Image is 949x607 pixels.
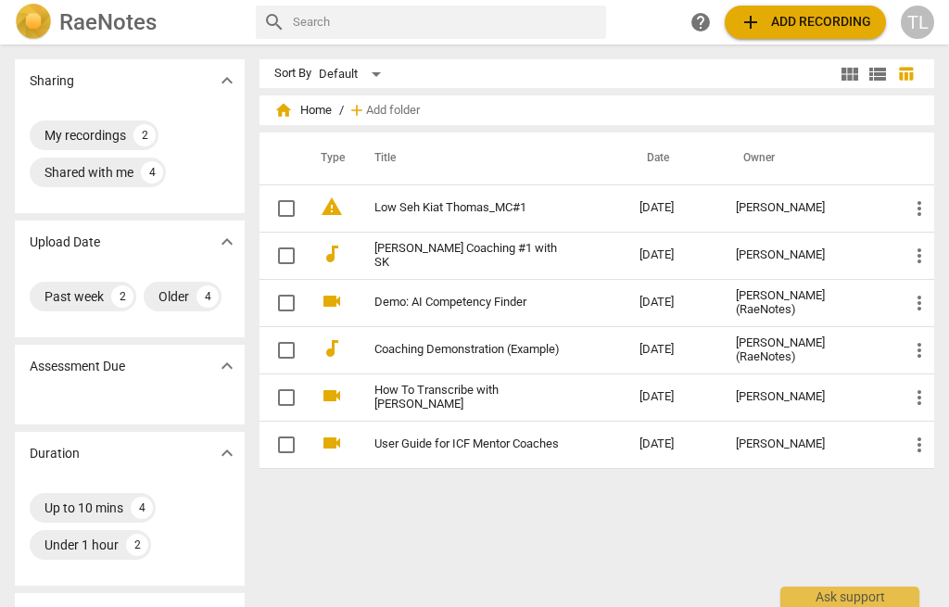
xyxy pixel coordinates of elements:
span: home [274,101,293,120]
div: 4 [131,497,153,519]
span: Add recording [740,11,871,33]
button: Show more [213,228,241,256]
span: / [339,104,344,118]
span: expand_more [216,70,238,92]
div: 4 [141,161,163,183]
span: warning [321,196,343,218]
td: [DATE] [625,232,721,279]
span: more_vert [908,434,930,456]
button: Upload [725,6,886,39]
div: Default [319,59,387,89]
div: Up to 10 mins [44,499,123,517]
td: [DATE] [625,326,721,373]
span: more_vert [908,197,930,220]
div: Older [158,287,189,306]
a: Help [684,6,717,39]
a: How To Transcribe with [PERSON_NAME] [374,384,573,411]
div: Sort By [274,67,311,81]
span: search [263,11,285,33]
div: [PERSON_NAME] [736,437,879,451]
button: Tile view [836,60,864,88]
button: Show more [213,439,241,467]
span: more_vert [908,292,930,314]
button: TL [901,6,934,39]
img: Logo [15,4,52,41]
th: Owner [721,133,893,184]
div: [PERSON_NAME] [736,248,879,262]
a: LogoRaeNotes [15,4,241,41]
a: Low Seh Kiat Thomas_MC#1 [374,201,573,215]
button: List view [864,60,892,88]
span: add [740,11,762,33]
span: expand_more [216,355,238,377]
a: Coaching Demonstration (Example) [374,343,573,357]
button: Show more [213,352,241,380]
span: videocam [321,432,343,454]
span: table_chart [897,65,915,82]
p: Sharing [30,71,74,91]
span: Add folder [366,104,420,118]
td: [DATE] [625,279,721,326]
div: 2 [126,534,148,556]
span: view_list [867,63,889,85]
td: [DATE] [625,184,721,232]
span: more_vert [908,339,930,361]
div: [PERSON_NAME] (RaeNotes) [736,336,879,364]
span: help [690,11,712,33]
span: expand_more [216,442,238,464]
p: Upload Date [30,233,100,252]
div: Under 1 hour [44,536,119,554]
span: view_module [839,63,861,85]
p: Duration [30,444,80,463]
div: [PERSON_NAME] [736,390,879,404]
div: [PERSON_NAME] (RaeNotes) [736,289,879,317]
div: 2 [133,124,156,146]
span: audiotrack [321,243,343,265]
span: videocam [321,385,343,407]
span: videocam [321,290,343,312]
p: Assessment Due [30,357,125,376]
div: Ask support [780,587,919,607]
div: My recordings [44,126,126,145]
span: Home [274,101,332,120]
input: Search [293,7,599,37]
a: User Guide for ICF Mentor Coaches [374,437,573,451]
h2: RaeNotes [59,9,157,35]
div: 4 [196,285,219,308]
td: [DATE] [625,421,721,468]
button: Show more [213,67,241,95]
span: more_vert [908,386,930,409]
span: audiotrack [321,337,343,360]
a: [PERSON_NAME] Coaching #1 with SK [374,242,573,270]
button: Table view [892,60,919,88]
div: Shared with me [44,163,133,182]
th: Title [352,133,625,184]
div: 2 [111,285,133,308]
span: more_vert [908,245,930,267]
th: Type [306,133,352,184]
span: add [348,101,366,120]
div: Past week [44,287,104,306]
th: Date [625,133,721,184]
a: Demo: AI Competency Finder [374,296,573,310]
td: [DATE] [625,373,721,421]
span: expand_more [216,231,238,253]
div: [PERSON_NAME] [736,201,879,215]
